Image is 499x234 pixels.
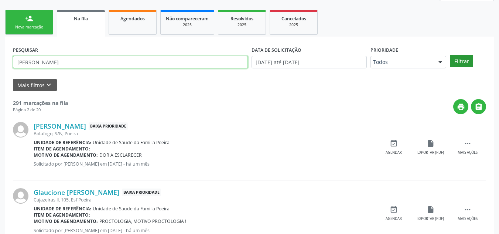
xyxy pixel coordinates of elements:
[427,206,435,214] i: insert_drive_file
[275,22,312,28] div: 2025
[25,14,33,23] div: person_add
[13,122,28,138] img: img
[427,139,435,147] i: insert_drive_file
[34,152,98,158] b: Motivo de agendamento:
[122,189,161,196] span: Baixa Prioridade
[13,79,57,92] button: Mais filtroskeyboard_arrow_down
[252,44,301,56] label: DATA DE SOLICITAÇÃO
[120,16,145,22] span: Agendados
[89,122,128,130] span: Baixa Prioridade
[390,139,398,147] i: event_available
[373,58,431,66] span: Todos
[13,107,68,113] div: Página 2 de 20
[34,188,119,196] a: Glaucione [PERSON_NAME]
[390,206,398,214] i: event_available
[13,44,38,56] label: PESQUISAR
[34,212,90,218] b: Item de agendamento:
[34,139,91,146] b: Unidade de referência:
[11,24,48,30] div: Nova marcação
[45,81,53,89] i: keyboard_arrow_down
[74,16,88,22] span: Na fila
[13,56,248,68] input: Nome, CNS
[99,218,186,224] span: PROCTOLOGIA, MOTIVO PROCTOLOGIA !
[34,161,375,167] p: Solicitado por [PERSON_NAME] em [DATE] - há um mês
[99,152,142,158] span: DOR A ESCLARECER
[34,218,98,224] b: Motivo de agendamento:
[471,99,486,114] button: 
[34,227,375,234] p: Solicitado por [PERSON_NAME] em [DATE] - há um mês
[417,150,444,155] div: Exportar (PDF)
[230,16,253,22] span: Resolvidos
[417,216,444,221] div: Exportar (PDF)
[34,206,91,212] b: Unidade de referência:
[34,146,90,152] b: Item de agendamento:
[458,150,478,155] div: Mais ações
[281,16,306,22] span: Cancelados
[223,22,260,28] div: 2025
[34,197,375,203] div: Cajazeiras II, 105, Esf Poeira
[13,188,28,204] img: img
[93,139,170,146] span: Unidade de Saude da Familia Poeira
[166,22,209,28] div: 2025
[464,139,472,147] i: 
[475,103,483,111] i: 
[166,16,209,22] span: Não compareceram
[370,44,398,56] label: Prioridade
[93,206,170,212] span: Unidade de Saude da Familia Poeira
[34,122,86,130] a: [PERSON_NAME]
[386,216,402,221] div: Agendar
[458,216,478,221] div: Mais ações
[450,55,473,67] button: Filtrar
[252,56,367,68] input: Selecione um intervalo
[13,99,68,106] strong: 291 marcações na fila
[34,130,375,137] div: Botafogo, S/N, Poeira
[464,206,472,214] i: 
[453,99,468,114] button: print
[457,103,465,111] i: print
[386,150,402,155] div: Agendar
